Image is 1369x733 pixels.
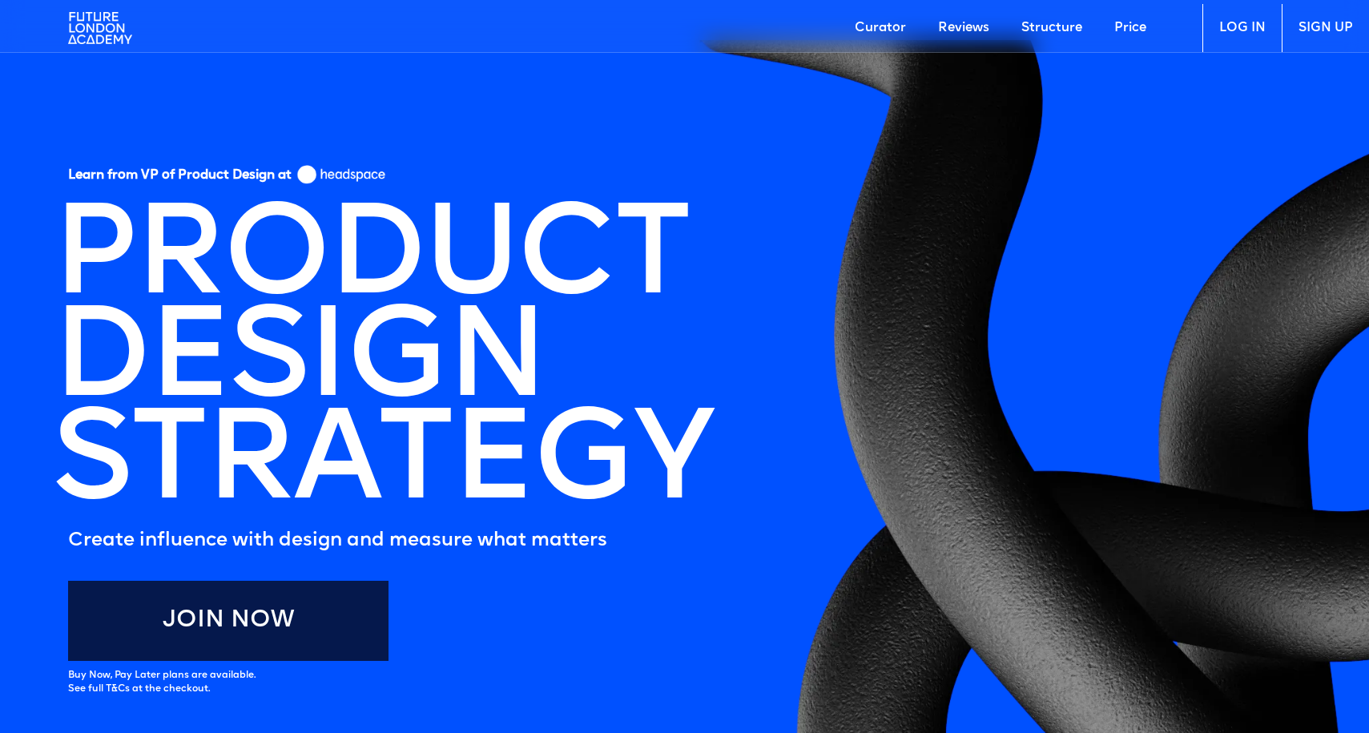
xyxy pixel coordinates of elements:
[68,167,292,189] h5: Learn from VP of Product Design at
[1202,4,1282,52] a: LOG IN
[1005,4,1098,52] a: Structure
[68,581,389,661] a: Join Now
[68,669,256,696] div: Buy Now, Pay Later plans are available. See full T&Cs at the checkout.
[1098,4,1162,52] a: Price
[52,209,712,517] h1: PRODUCT DESIGN STRATEGY
[839,4,922,52] a: Curator
[68,525,712,557] h5: Create influence with design and measure what matters
[1282,4,1369,52] a: SIGN UP
[922,4,1005,52] a: Reviews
